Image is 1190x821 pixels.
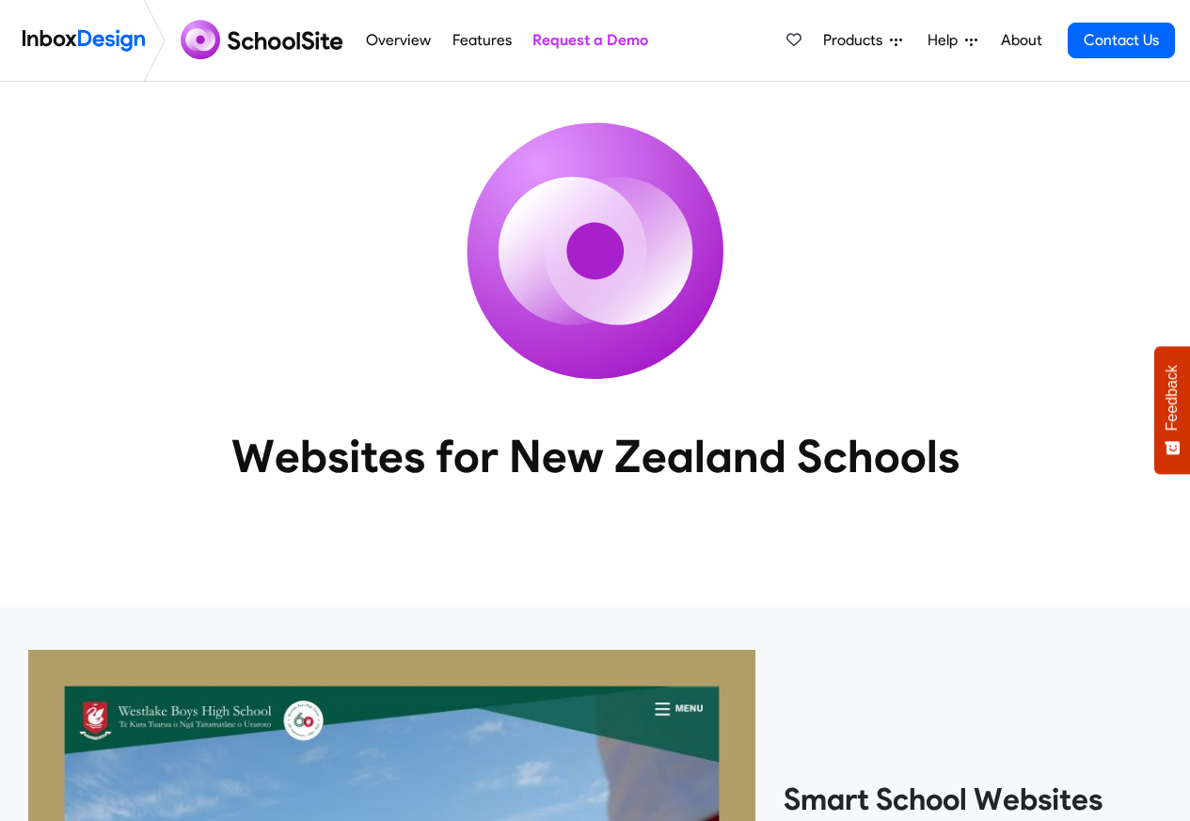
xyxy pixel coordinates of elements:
[149,428,1042,484] heading: Websites for New Zealand Schools
[426,82,765,420] img: icon_schoolsite.svg
[1154,346,1190,474] button: Feedback - Show survey
[823,29,890,52] span: Products
[920,22,985,59] a: Help
[173,18,356,63] img: schoolsite logo
[527,22,653,59] a: Request a Demo
[995,22,1047,59] a: About
[447,22,516,59] a: Features
[361,22,436,59] a: Overview
[928,29,965,52] span: Help
[816,22,910,59] a: Products
[784,781,1162,818] heading: Smart School Websites
[1164,365,1181,431] span: Feedback
[1068,23,1175,58] a: Contact Us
